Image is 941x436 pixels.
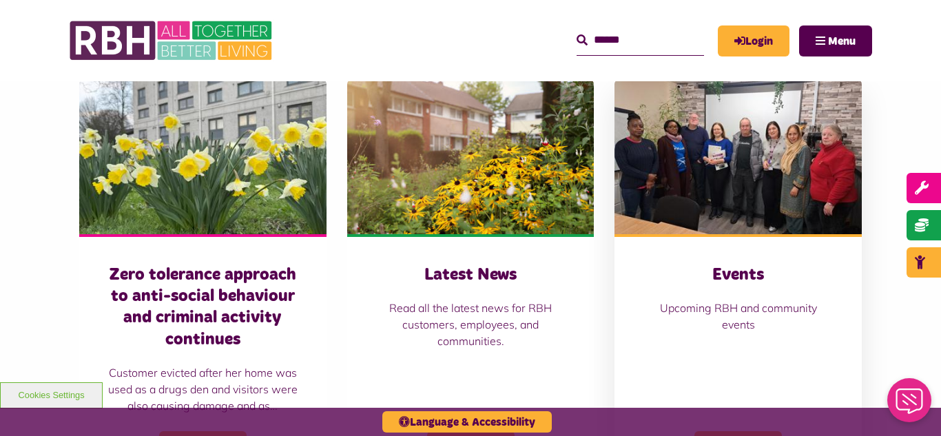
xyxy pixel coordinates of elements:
p: Read all the latest news for RBH customers, employees, and communities. [375,300,567,349]
span: Menu [828,36,856,47]
p: Upcoming RBH and community events [642,300,834,333]
img: Freehold [79,80,327,234]
h3: Zero tolerance approach to anti-social behaviour and criminal activity continues [107,264,299,351]
img: SAZ MEDIA RBH HOUSING4 [347,80,594,234]
img: Group photo of customers and colleagues at Spotland Community Centre [614,80,862,234]
p: Customer evicted after her home was used as a drugs den and visitors were also causing damage and... [107,364,299,414]
button: Navigation [799,25,872,56]
button: Language & Accessibility [382,411,552,433]
input: Search [577,25,704,55]
a: MyRBH [718,25,789,56]
h3: Events [642,264,834,286]
h3: Latest News [375,264,567,286]
iframe: Netcall Web Assistant for live chat [879,374,941,436]
img: RBH [69,14,276,68]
